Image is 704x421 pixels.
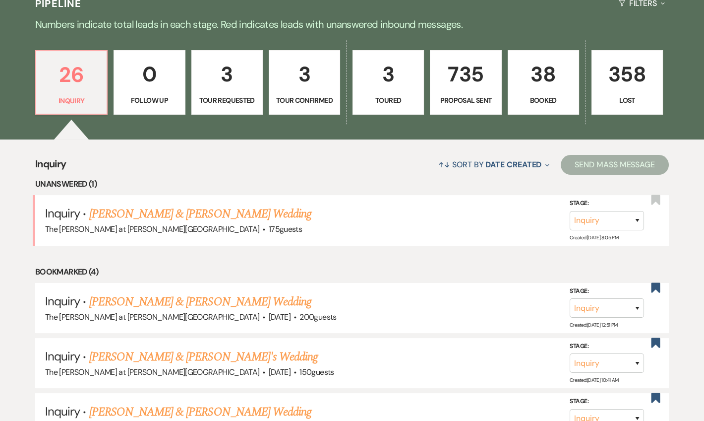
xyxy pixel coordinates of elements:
[114,50,185,115] a: 0Follow Up
[359,95,417,106] p: Toured
[42,58,101,91] p: 26
[269,367,291,377] span: [DATE]
[570,396,644,407] label: Stage:
[598,58,656,91] p: 358
[45,312,259,322] span: The [PERSON_NAME] at [PERSON_NAME][GEOGRAPHIC_DATA]
[570,377,618,383] span: Created: [DATE] 10:41 AM
[561,155,669,175] button: Send Mass Message
[514,95,573,106] p: Booked
[438,159,450,170] span: ↑↓
[269,312,291,322] span: [DATE]
[198,95,256,106] p: Tour Requested
[570,234,618,240] span: Created: [DATE] 8:05 PM
[352,50,424,115] a: 3Toured
[45,367,259,377] span: The [PERSON_NAME] at [PERSON_NAME][GEOGRAPHIC_DATA]
[485,159,541,170] span: Date Created
[430,50,501,115] a: 735Proposal Sent
[191,50,263,115] a: 3Tour Requested
[45,224,259,234] span: The [PERSON_NAME] at [PERSON_NAME][GEOGRAPHIC_DATA]
[89,293,311,311] a: [PERSON_NAME] & [PERSON_NAME] Wedding
[120,58,178,91] p: 0
[570,198,644,209] label: Stage:
[198,58,256,91] p: 3
[35,178,669,191] li: Unanswered (1)
[436,58,495,91] p: 735
[89,205,311,223] a: [PERSON_NAME] & [PERSON_NAME] Wedding
[359,58,417,91] p: 3
[508,50,579,115] a: 38Booked
[89,348,318,366] a: [PERSON_NAME] & [PERSON_NAME]'s Wedding
[299,367,334,377] span: 150 guests
[598,95,656,106] p: Lost
[434,151,553,178] button: Sort By Date Created
[275,58,334,91] p: 3
[45,293,80,309] span: Inquiry
[570,341,644,352] label: Stage:
[89,403,311,421] a: [PERSON_NAME] & [PERSON_NAME] Wedding
[275,95,334,106] p: Tour Confirmed
[35,156,66,178] span: Inquiry
[45,404,80,419] span: Inquiry
[570,286,644,297] label: Stage:
[514,58,573,91] p: 38
[436,95,495,106] p: Proposal Sent
[269,50,340,115] a: 3Tour Confirmed
[591,50,663,115] a: 358Lost
[120,95,178,106] p: Follow Up
[42,95,101,106] p: Inquiry
[269,224,302,234] span: 175 guests
[35,50,108,115] a: 26Inquiry
[299,312,336,322] span: 200 guests
[570,322,617,328] span: Created: [DATE] 12:51 PM
[45,349,80,364] span: Inquiry
[35,266,669,279] li: Bookmarked (4)
[45,206,80,221] span: Inquiry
